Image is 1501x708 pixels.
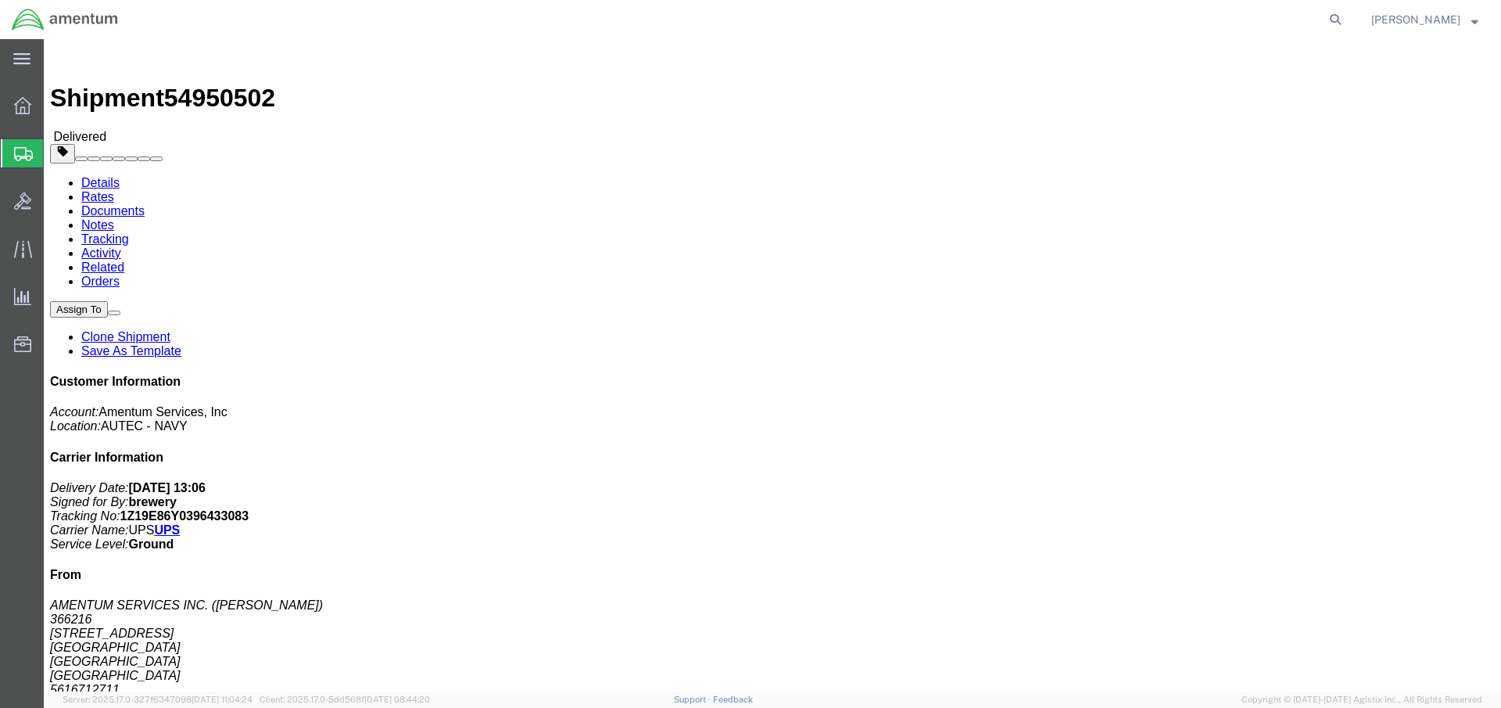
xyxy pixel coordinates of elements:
a: Feedback [713,695,753,704]
span: Client: 2025.17.0-5dd568f [260,695,430,704]
span: [DATE] 08:44:20 [364,695,430,704]
a: Support [674,695,713,704]
iframe: FS Legacy Container [44,39,1501,692]
span: [DATE] 11:04:24 [192,695,253,704]
span: Ahmed Warraiat [1371,11,1460,28]
span: Copyright © [DATE]-[DATE] Agistix Inc., All Rights Reserved [1241,693,1482,706]
span: Server: 2025.17.0-327f6347098 [63,695,253,704]
button: [PERSON_NAME] [1370,10,1479,29]
img: logo [11,8,119,31]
